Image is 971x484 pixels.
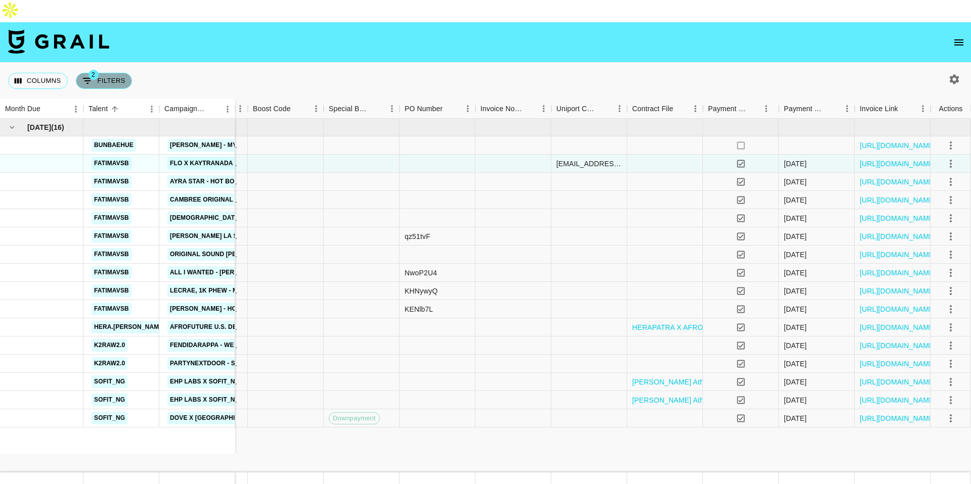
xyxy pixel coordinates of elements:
[92,284,131,297] a: fatimavsb
[384,101,400,116] button: Menu
[167,230,291,243] a: [PERSON_NAME] La San - Feel Good
[784,195,807,205] div: 06/08/2025
[860,341,936,351] a: [URL][DOMAIN_NAME]
[860,322,936,332] a: [URL][DOMAIN_NAME]
[68,102,83,117] button: Menu
[40,102,55,116] button: Sort
[167,339,266,352] a: FendiDaRappa - We Outside
[784,231,807,241] div: 13/08/2025
[860,286,936,296] a: [URL][DOMAIN_NAME]
[784,99,825,119] div: Payment Sent Date
[164,99,206,119] div: Campaign (Type)
[167,248,280,261] a: original sound [PERSON_NAME]
[8,29,109,54] img: Grail Talent
[784,213,807,223] div: 14/08/2025
[92,157,131,170] a: fatimavsb
[840,101,855,116] button: Menu
[759,101,774,116] button: Menu
[92,357,127,370] a: k2raw2.0
[784,177,807,187] div: 26/08/2025
[92,139,136,152] a: bunbaehue
[860,377,936,387] a: [URL][DOMAIN_NAME]
[688,101,703,116] button: Menu
[220,102,235,117] button: Menu
[855,99,931,119] div: Invoice Link
[159,99,235,119] div: Campaign (Type)
[942,264,959,281] button: select merge strategy
[860,159,936,169] a: [URL][DOMAIN_NAME]
[51,122,64,132] span: ( 16 )
[708,99,747,119] div: Payment Sent
[291,102,305,116] button: Sort
[167,321,328,333] a: Afrofuture U.S. Debut in [GEOGRAPHIC_DATA]
[92,248,131,261] a: fatimavsb
[939,99,963,119] div: Actions
[92,230,131,243] a: fatimavsb
[784,304,807,314] div: 21/08/2025
[915,101,931,116] button: Menu
[308,101,324,116] button: Menu
[942,191,959,209] button: select merge strategy
[27,122,51,132] span: [DATE]
[556,159,622,169] div: lily.morgan@umusic.com
[942,246,959,263] button: select merge strategy
[76,73,132,89] button: Show filters
[167,375,339,388] a: EHP Labs x Sofit_ngr 12 month Partnership 2/12
[5,99,40,119] div: Month Due
[784,359,807,369] div: 13/08/2025
[370,102,384,116] button: Sort
[942,210,959,227] button: select merge strategy
[167,175,246,188] a: Ayra Star - Hot Body
[784,413,807,423] div: 11/08/2025
[536,101,551,116] button: Menu
[931,99,971,119] div: Actions
[167,357,303,370] a: PARTYNEXTDOOR - SOMEBODY LOVES ME
[329,99,370,119] div: Special Booking Type
[784,341,807,351] div: 06/08/2025
[942,155,959,172] button: select merge strategy
[167,412,343,424] a: Dove x [GEOGRAPHIC_DATA] - 90 days Usage rights
[167,284,253,297] a: Lecrae, 1K Phew - MOVE
[167,193,259,206] a: cambree original sound
[942,392,959,409] button: select merge strategy
[860,250,936,260] a: [URL][DOMAIN_NAME]
[108,102,122,116] button: Sort
[92,193,131,206] a: fatimavsb
[405,231,430,241] div: qz51tvF
[632,99,673,119] div: Contract File
[92,394,127,406] a: sofit_ng
[92,175,131,188] a: fatimavsb
[779,99,855,119] div: Payment Sent Date
[92,339,127,352] a: k2raw2.0
[825,102,840,116] button: Sort
[784,377,807,387] div: 16/09/2025
[942,319,959,336] button: select merge strategy
[860,304,936,314] a: [URL][DOMAIN_NAME]
[627,99,703,119] div: Contract File
[942,137,959,154] button: select merge strategy
[632,322,777,332] a: HERAPATRA X AFROFUTURE (3) (1) (1).pdf
[747,102,762,116] button: Sort
[253,99,291,119] div: Boost Code
[598,102,612,116] button: Sort
[92,303,131,315] a: fatimavsb
[632,377,853,387] a: [PERSON_NAME] Athlete Partnership Agreement 2025 -4.pdf (1).pdf
[522,102,536,116] button: Sort
[612,101,627,116] button: Menu
[167,139,292,152] a: [PERSON_NAME] - Mystical Magical
[405,99,443,119] div: PO Number
[942,355,959,372] button: select merge strategy
[144,102,159,117] button: Menu
[860,413,936,423] a: [URL][DOMAIN_NAME]
[860,231,936,241] a: [URL][DOMAIN_NAME]
[784,322,807,332] div: 28/09/2025
[89,99,108,119] div: Talent
[556,99,598,119] div: Uniport Contact Email
[942,373,959,391] button: select merge strategy
[248,99,324,119] div: Boost Code
[942,228,959,245] button: select merge strategy
[784,268,807,278] div: 21/08/2025
[480,99,522,119] div: Invoice Notes
[443,102,457,116] button: Sort
[400,99,475,119] div: PO Number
